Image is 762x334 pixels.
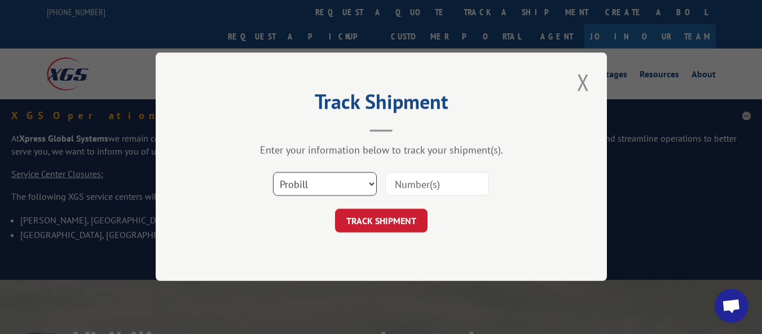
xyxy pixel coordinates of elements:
input: Number(s) [385,173,489,196]
div: Enter your information below to track your shipment(s). [212,144,550,157]
button: TRACK SHIPMENT [335,209,428,233]
h2: Track Shipment [212,94,550,115]
a: Open chat [715,289,748,323]
button: Close modal [574,67,593,98]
